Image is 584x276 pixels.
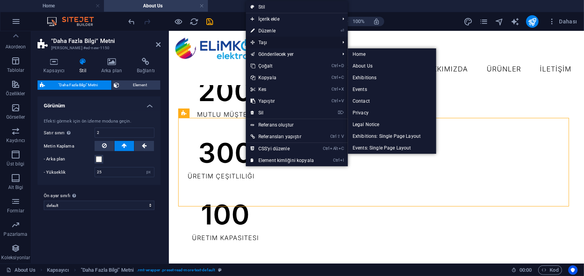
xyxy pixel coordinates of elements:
i: Ctrl [331,87,338,92]
i: V [339,98,344,103]
a: Events [348,84,436,95]
button: save [205,17,215,26]
i: Ctrl [330,134,337,139]
i: Alt [330,146,338,151]
label: Ön ayar sınıfı [44,191,154,201]
button: design [464,17,473,26]
label: Satır sınırı [44,131,95,135]
a: ⏎Düzenle [246,25,319,37]
button: Kod [538,265,562,275]
span: Dahası [548,18,577,25]
button: undo [127,17,136,26]
button: "Daha Fazla Bilgi" Metni [38,80,111,90]
span: Seçmek için tıkla. Düzenlemek için çift tıkla [81,265,134,275]
a: CtrlVYapıştır [246,95,319,107]
i: I [340,158,344,163]
i: Navigatör [495,17,504,26]
button: Dahası [545,15,580,28]
p: Akordeon [5,44,26,50]
p: Formlar [7,208,24,214]
span: 00 00 [520,265,532,275]
label: - Arka plan [44,155,95,164]
h2: "Daha Fazla Bilgi" Metni [51,37,161,45]
a: About Us [348,60,436,72]
a: Contact [348,95,436,107]
a: Legal Notice [348,119,436,130]
span: Element [122,80,158,90]
h4: Bağlantı [131,58,161,74]
i: Bu element, özelleştirilebilir bir ön ayar [218,268,222,272]
button: Element [112,80,161,90]
i: C [339,75,344,80]
a: Ctrl⇧VReferansları yapıştır [246,131,319,142]
p: Pazarlama [4,231,27,237]
button: publish [526,15,539,28]
a: CtrlDÇoğalt [246,60,319,72]
a: Events: Single Page Layout [348,142,436,154]
i: V [342,134,344,139]
p: Üst bilgi [7,161,24,167]
i: Sayfalar (Ctrl+Alt+S) [480,17,489,26]
i: AI Writer [511,17,520,26]
div: Efekti görmek için ön izleme moduna geçin. [44,118,154,125]
h4: Arka plan [95,58,131,74]
nav: breadcrumb [47,265,222,275]
a: Home [348,48,436,60]
a: ⌦Sil [246,107,319,119]
p: Özellikler [6,91,25,97]
button: reload [190,17,199,26]
i: ⇧ [337,134,341,139]
p: Koleksiyonlar [1,255,30,261]
h6: 100% [353,17,365,26]
label: Metin Kaplama [44,142,95,151]
h3: [PERSON_NAME] #ed-new-1150 [51,45,145,52]
i: Ctrl [323,146,330,151]
a: Stil [246,1,348,13]
i: ⏎ [340,28,344,33]
a: CtrlIElement kimliğini kopyala [246,155,319,166]
i: Yeniden boyutlandırmada yakınlaştırma düzeyini seçilen cihaza uyacak şekilde otomatik olarak ayarla. [373,18,380,25]
a: Privacy [348,107,436,119]
a: Referans oluştur [246,119,348,131]
p: Tablolar [7,67,25,73]
h6: Oturum süresi [511,265,532,275]
i: Sayfayı yeniden yükleyin [190,17,199,26]
label: - Yükseklik [44,170,95,175]
i: C [339,146,344,151]
img: Editor Logo [45,17,104,26]
button: pages [479,17,489,26]
h4: Stil [73,58,95,74]
button: Ön izleme modundan çıkıp düzenlemeye devam etmek için buraya tıklayın [174,17,183,26]
a: Exhibitions: Single Page Layout [348,130,436,142]
span: "Daha Fazla Bilgi" Metni [47,80,109,90]
p: Kaydırıcı [6,137,25,144]
a: Gönderilecek yer [246,48,336,60]
span: Seçmek için tıkla. Düzenlemek için çift tıkla [47,265,69,275]
i: Yayınla [528,17,537,26]
a: Exhibitions [348,72,436,84]
a: CtrlAltCCSS'yi düzenle [246,143,319,155]
p: Alt Bigi [8,184,23,191]
p: Görseller [6,114,25,120]
h4: About Us [104,2,208,10]
h4: Görünüm [38,96,161,110]
span: : [525,267,526,273]
button: 100% [341,17,369,26]
h4: Kapsayıcı [38,58,73,74]
i: X [339,87,344,92]
span: Taşı [246,37,336,48]
span: İçerik ekle [246,13,336,25]
button: Usercentrics [568,265,578,275]
a: Seçimi iptal etmek için tıkla. Sayfaları açmak için çift tıkla [6,265,36,275]
span: Kod [542,265,559,275]
a: CtrlXKes [246,84,319,95]
a: CtrlCKopyala [246,72,319,84]
button: navigator [495,17,504,26]
i: Ctrl [331,98,338,103]
i: Ctrl [333,158,339,163]
i: Ctrl [331,63,338,68]
button: text_generator [511,17,520,26]
i: Ctrl [331,75,338,80]
i: Tasarım (Ctrl+Alt+Y) [464,17,473,26]
i: ⌦ [338,110,344,115]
